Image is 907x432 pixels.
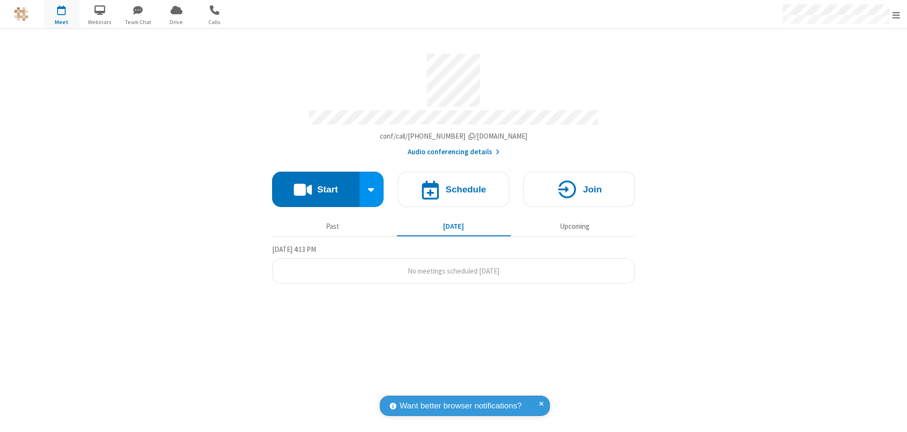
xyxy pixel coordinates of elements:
[14,7,28,21] img: QA Selenium DO NOT DELETE OR CHANGE
[359,172,384,207] div: Start conference options
[159,18,194,26] span: Drive
[397,217,511,235] button: [DATE]
[44,18,79,26] span: Meet
[272,172,359,207] button: Start
[380,131,528,142] button: Copy my meeting room linkCopy my meeting room link
[408,266,499,275] span: No meetings scheduled [DATE]
[523,172,635,207] button: Join
[518,217,632,235] button: Upcoming
[272,244,635,284] section: Today's Meetings
[883,407,900,425] iframe: Chat
[272,47,635,158] section: Account details
[400,400,522,412] span: Want better browser notifications?
[197,18,232,26] span: Calls
[120,18,156,26] span: Team Chat
[276,217,390,235] button: Past
[398,172,509,207] button: Schedule
[408,147,500,158] button: Audio conferencing details
[317,185,338,194] h4: Start
[380,132,528,141] span: Copy my meeting room link
[445,185,486,194] h4: Schedule
[583,185,602,194] h4: Join
[82,18,118,26] span: Webinars
[272,245,316,254] span: [DATE] 4:13 PM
